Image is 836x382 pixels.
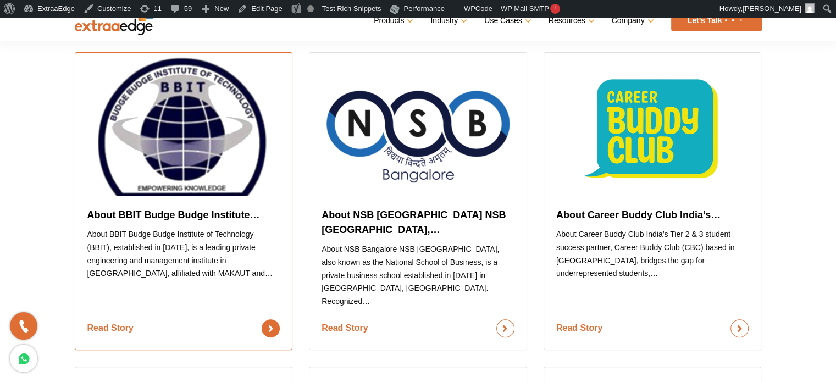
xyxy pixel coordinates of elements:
a: Use Cases [484,13,529,29]
a: Products [374,13,411,29]
a: Industry [430,13,465,29]
a: Read Story [556,319,749,337]
a: Resources [549,13,593,29]
a: Read Story [87,319,280,337]
span: [PERSON_NAME] [743,4,801,13]
a: Company [612,13,652,29]
a: Let’s Talk [671,10,762,31]
span: ! [550,4,560,14]
a: Read Story [322,319,514,337]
